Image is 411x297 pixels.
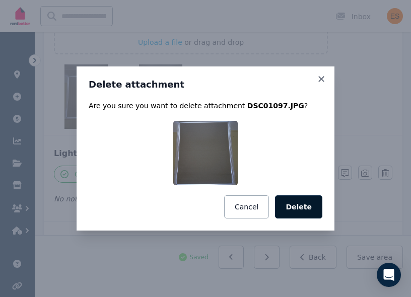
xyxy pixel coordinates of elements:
button: Delete [275,195,322,218]
p: Are you sure you want to delete attachment ? [89,101,322,111]
span: DSC01097.JPG [247,102,304,110]
button: Cancel [224,195,269,218]
div: Open Intercom Messenger [377,263,401,287]
img: DSC01097.JPG [173,121,238,185]
h3: Delete attachment [89,79,322,91]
